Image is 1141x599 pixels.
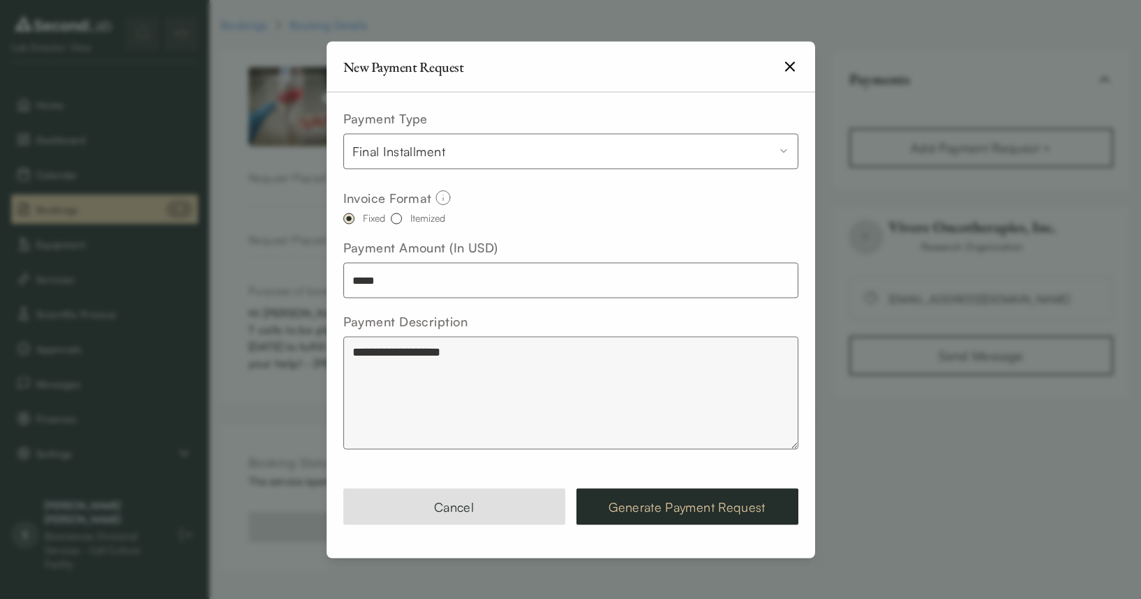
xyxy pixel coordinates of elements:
h2: New Payment Request [343,59,464,73]
div: Fixed [363,213,385,222]
label: Payment Type [343,110,428,126]
label: Payment Amount (In USD) [343,239,498,255]
span: Invoice Format [343,188,432,207]
button: Payment Type [343,133,798,169]
button: Generate Payment Request [576,488,798,524]
div: Itemized [410,213,445,222]
label: Payment Description [343,313,468,328]
button: Cancel [343,488,565,524]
